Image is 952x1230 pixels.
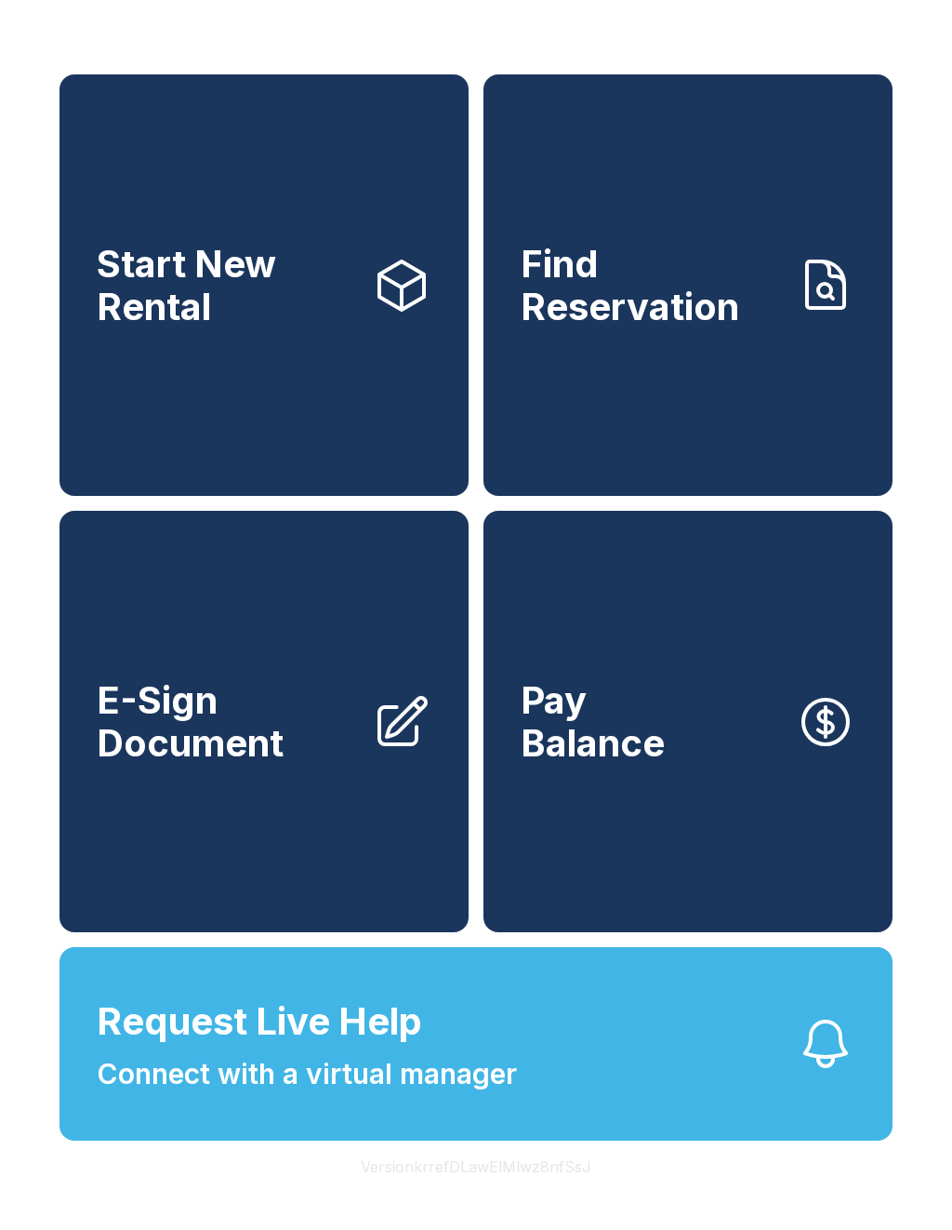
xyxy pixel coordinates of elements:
[97,243,357,328] span: Start New Rental
[521,679,665,764] span: Pay Balance
[97,1053,517,1095] span: Connect with a virtual manager
[483,74,892,496] a: Find Reservation
[59,74,469,496] a: Start New Rental
[97,679,357,764] span: E-Sign Document
[59,947,892,1141] button: Request Live HelpConnect with a virtual manager
[521,243,781,328] span: Find Reservation
[97,994,422,1050] span: Request Live Help
[346,1141,606,1193] button: VersionkrrefDLawElMlwz8nfSsJ
[483,511,892,932] button: PayBalance
[59,511,469,932] a: E-Sign Document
